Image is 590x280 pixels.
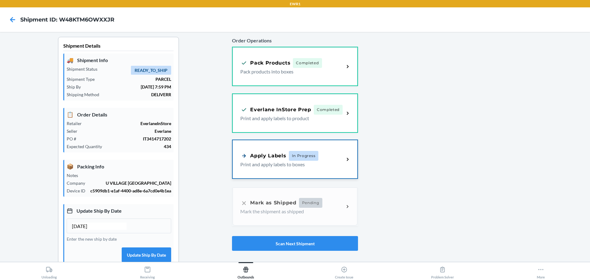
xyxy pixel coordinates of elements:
a: Everlane InStore PrepCompletedPrint and apply labels to product [232,93,358,133]
p: Enter the new ship by date [67,236,171,242]
input: MM/DD/YYYY [72,223,127,230]
p: Update Ship By Date [67,207,171,215]
p: 434 [107,143,171,150]
p: IT3414717202 [81,136,171,142]
span: Completed [314,105,343,115]
p: Expected Quantity [67,143,107,150]
p: PARCEL [100,76,171,82]
p: Order Details [67,110,171,119]
p: Shipping Method [67,91,104,98]
a: Apply LabelsIn ProgressPrint and apply labels to boxes [232,140,358,179]
p: Seller [67,128,82,134]
div: More [537,264,545,279]
p: Packing Info [67,162,171,171]
div: Outbounds [238,264,254,279]
a: Pack ProductsCompletedPack products into boxes [232,47,358,86]
p: Device ID [67,187,90,194]
p: Shipment Info [67,56,171,64]
span: In Progress [289,151,319,161]
span: 🚚 [67,56,73,64]
p: Retailer [67,120,87,127]
p: EWR1 [290,1,301,7]
p: Ship By [67,84,86,90]
span: Completed [293,58,322,68]
div: Pack Products [240,59,290,67]
button: Outbounds [197,262,295,279]
div: Problem Solver [431,264,454,279]
h4: Shipment ID: W48KTM6OWXXJR [20,16,114,24]
div: Create Issue [335,264,353,279]
span: 📦 [67,162,73,171]
p: U VILLAGE [GEOGRAPHIC_DATA] [90,180,171,186]
p: Pack products into boxes [240,68,339,75]
button: Update Ship By Date [122,247,171,262]
p: Shipment Type [67,76,100,82]
button: Receiving [98,262,197,279]
p: Print and apply labels to product [240,115,339,122]
div: Receiving [140,264,155,279]
p: c5909db1-e1af-4400-ad8e-6a7cd0e4b1ea [90,187,171,194]
div: Everlane InStore Prep [240,106,311,113]
p: Shipment Details [63,42,174,51]
p: EverlaneInStore [87,120,171,127]
p: Company [67,180,90,186]
button: Problem Solver [393,262,492,279]
p: Shipment Status [67,66,102,72]
span: READY_TO_SHIP [131,66,171,75]
div: Apply Labels [240,152,286,160]
p: Everlane [82,128,171,134]
p: Notes [67,172,83,179]
div: Unloading [41,264,57,279]
p: [DATE] 7:59 PM [86,84,171,90]
p: PO # [67,136,81,142]
button: More [492,262,590,279]
button: Create Issue [295,262,393,279]
p: Order Operations [232,37,358,44]
p: DELIVERR [104,91,171,98]
button: Scan Next Shipment [232,236,358,251]
p: Print and apply labels to boxes [240,161,339,168]
span: 📋 [67,110,73,119]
